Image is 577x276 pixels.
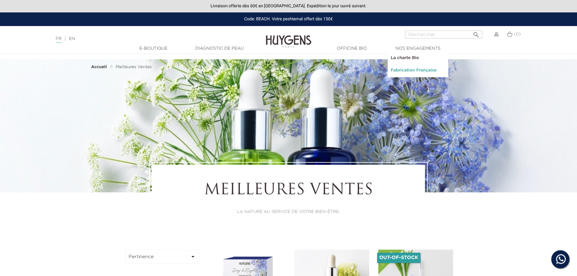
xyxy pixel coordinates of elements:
[168,209,408,215] p: LA NATURE AU SERVICE DE VOTRE BIEN-ÊTRE.
[189,253,197,260] i: 
[322,45,382,52] a: Officine Bio
[56,37,61,43] a: FR
[91,65,107,69] strong: Accueil
[266,25,311,49] img: Huygens
[125,250,200,264] button: Pertinence
[471,29,482,37] button: 
[116,65,152,69] a: Meilleures Ventes
[473,29,480,37] i: 
[53,35,236,42] div: |
[189,45,250,52] a: Diagnostic de peau
[405,31,482,38] input: Rechercher
[388,45,448,52] a: Nos engagements
[388,64,448,77] a: Fabrication Française
[168,181,408,200] h1: Meilleures Ventes
[514,32,521,36] span: (0)
[377,253,420,263] li: Out-of-Stock
[69,37,75,41] a: EN
[388,52,448,64] a: La charte Bio
[123,45,184,52] a: E-Boutique
[91,65,108,69] a: Accueil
